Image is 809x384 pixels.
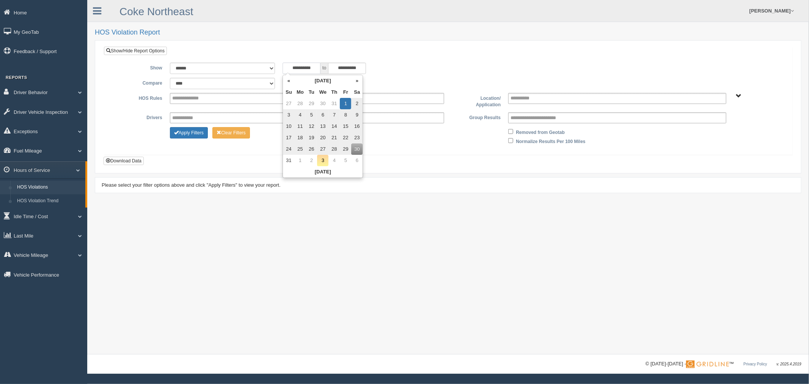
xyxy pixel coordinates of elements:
[110,78,166,87] label: Compare
[119,6,193,17] a: Coke Northeast
[283,155,294,166] td: 31
[306,132,317,143] td: 19
[110,63,166,72] label: Show
[306,155,317,166] td: 2
[317,143,328,155] td: 27
[328,143,340,155] td: 28
[340,87,351,98] th: Fr
[317,98,328,109] td: 30
[340,155,351,166] td: 5
[340,98,351,109] td: 1
[294,98,306,109] td: 28
[516,136,585,145] label: Normalize Results Per 100 Miles
[351,87,363,98] th: Sa
[283,75,294,87] th: «
[340,143,351,155] td: 29
[317,132,328,143] td: 20
[516,127,565,136] label: Removed from Geotab
[340,121,351,132] td: 15
[294,132,306,143] td: 18
[448,93,504,109] label: Location/ Application
[743,362,767,366] a: Privacy Policy
[351,121,363,132] td: 16
[328,132,340,143] td: 21
[306,98,317,109] td: 29
[328,121,340,132] td: 14
[317,155,328,166] td: 3
[351,98,363,109] td: 2
[646,360,801,368] div: © [DATE]-[DATE] - ™
[351,109,363,121] td: 9
[351,155,363,166] td: 6
[328,87,340,98] th: Th
[14,194,85,208] a: HOS Violation Trend
[306,121,317,132] td: 12
[351,75,363,87] th: »
[102,182,281,188] span: Please select your filter options above and click "Apply Filters" to view your report.
[283,121,294,132] td: 10
[328,155,340,166] td: 4
[306,87,317,98] th: Tu
[283,166,363,178] th: [DATE]
[328,98,340,109] td: 31
[317,109,328,121] td: 6
[320,63,328,74] span: to
[686,360,729,368] img: Gridline
[104,47,167,55] a: Show/Hide Report Options
[294,75,351,87] th: [DATE]
[95,29,801,36] h2: HOS Violation Report
[351,132,363,143] td: 23
[283,98,294,109] td: 27
[283,132,294,143] td: 17
[777,362,801,366] span: v. 2025.4.2019
[306,109,317,121] td: 5
[212,127,250,138] button: Change Filter Options
[104,157,144,165] button: Download Data
[317,121,328,132] td: 13
[448,112,504,121] label: Group Results
[340,132,351,143] td: 22
[294,109,306,121] td: 4
[294,121,306,132] td: 11
[294,87,306,98] th: Mo
[170,127,208,138] button: Change Filter Options
[283,109,294,121] td: 3
[306,143,317,155] td: 26
[283,87,294,98] th: Su
[294,143,306,155] td: 25
[110,93,166,102] label: HOS Rules
[351,143,363,155] td: 30
[340,109,351,121] td: 8
[317,87,328,98] th: We
[294,155,306,166] td: 1
[328,109,340,121] td: 7
[110,112,166,121] label: Drivers
[283,143,294,155] td: 24
[14,181,85,194] a: HOS Violations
